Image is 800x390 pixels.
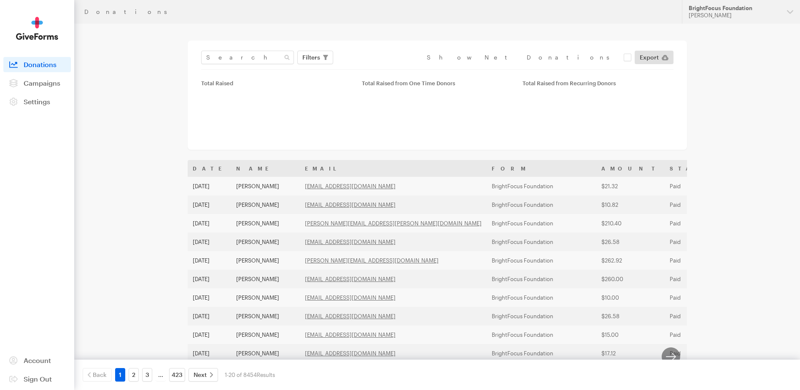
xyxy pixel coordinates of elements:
a: [PERSON_NAME][EMAIL_ADDRESS][DOMAIN_NAME] [305,257,439,264]
td: $10.00 [596,288,665,307]
a: [EMAIL_ADDRESS][DOMAIN_NAME] [305,350,396,357]
td: $262.92 [596,251,665,270]
th: Status [665,160,727,177]
a: [EMAIL_ADDRESS][DOMAIN_NAME] [305,313,396,320]
td: $17.12 [596,344,665,363]
td: Paid [665,344,727,363]
td: [PERSON_NAME] [231,195,300,214]
img: GiveForms [16,17,58,40]
td: $26.58 [596,233,665,251]
td: BrightFocus Foundation [487,233,596,251]
td: [DATE] [188,233,231,251]
td: Paid [665,307,727,325]
a: Settings [3,94,71,109]
td: BrightFocus Foundation [487,251,596,270]
a: [EMAIL_ADDRESS][DOMAIN_NAME] [305,183,396,190]
td: [PERSON_NAME] [231,307,300,325]
span: Settings [24,97,50,106]
span: Next [194,370,207,380]
div: BrightFocus Foundation [689,5,780,12]
td: [PERSON_NAME] [231,233,300,251]
a: Campaigns [3,76,71,91]
span: Account [24,356,51,364]
td: BrightFocus Foundation [487,288,596,307]
a: [EMAIL_ADDRESS][DOMAIN_NAME] [305,331,396,338]
td: $21.32 [596,177,665,195]
div: Total Raised [201,80,352,87]
td: BrightFocus Foundation [487,325,596,344]
td: BrightFocus Foundation [487,307,596,325]
div: 1-20 of 8454 [225,368,275,382]
td: [PERSON_NAME] [231,270,300,288]
div: Total Raised from Recurring Donors [523,80,673,87]
td: [DATE] [188,288,231,307]
a: 2 [129,368,139,382]
td: $260.00 [596,270,665,288]
td: Paid [665,270,727,288]
td: [DATE] [188,177,231,195]
td: Paid [665,288,727,307]
th: Form [487,160,596,177]
td: $10.82 [596,195,665,214]
div: Total Raised from One Time Donors [362,80,512,87]
td: BrightFocus Foundation [487,270,596,288]
td: BrightFocus Foundation [487,177,596,195]
a: 423 [169,368,185,382]
a: Donations [3,57,71,72]
td: [PERSON_NAME] [231,214,300,233]
a: Account [3,353,71,368]
td: BrightFocus Foundation [487,195,596,214]
th: Name [231,160,300,177]
td: [PERSON_NAME] [231,325,300,344]
td: BrightFocus Foundation [487,214,596,233]
td: [DATE] [188,325,231,344]
th: Email [300,160,487,177]
td: Paid [665,177,727,195]
td: [PERSON_NAME] [231,251,300,270]
a: Next [189,368,218,382]
td: Paid [665,251,727,270]
span: Filters [302,52,320,62]
th: Amount [596,160,665,177]
span: Results [257,371,275,378]
th: Date [188,160,231,177]
td: [PERSON_NAME] [231,177,300,195]
td: [DATE] [188,214,231,233]
span: Export [640,52,659,62]
td: [DATE] [188,344,231,363]
td: $210.40 [596,214,665,233]
input: Search Name & Email [201,51,294,64]
td: Paid [665,233,727,251]
a: 3 [142,368,152,382]
a: [EMAIL_ADDRESS][DOMAIN_NAME] [305,238,396,245]
a: Sign Out [3,371,71,387]
span: Sign Out [24,375,52,383]
td: [DATE] [188,270,231,288]
td: BrightFocus Foundation [487,344,596,363]
td: $15.00 [596,325,665,344]
td: [DATE] [188,195,231,214]
td: $26.58 [596,307,665,325]
a: Export [635,51,673,64]
td: [PERSON_NAME] [231,288,300,307]
td: Paid [665,325,727,344]
a: [EMAIL_ADDRESS][DOMAIN_NAME] [305,276,396,282]
td: Paid [665,195,727,214]
div: [PERSON_NAME] [689,12,780,19]
td: [DATE] [188,307,231,325]
span: Campaigns [24,79,60,87]
span: Donations [24,60,57,68]
a: [EMAIL_ADDRESS][DOMAIN_NAME] [305,294,396,301]
td: [DATE] [188,251,231,270]
td: Paid [665,214,727,233]
td: [PERSON_NAME] [231,344,300,363]
a: [EMAIL_ADDRESS][DOMAIN_NAME] [305,201,396,208]
a: [PERSON_NAME][EMAIL_ADDRESS][PERSON_NAME][DOMAIN_NAME] [305,220,482,227]
button: Filters [297,51,333,64]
